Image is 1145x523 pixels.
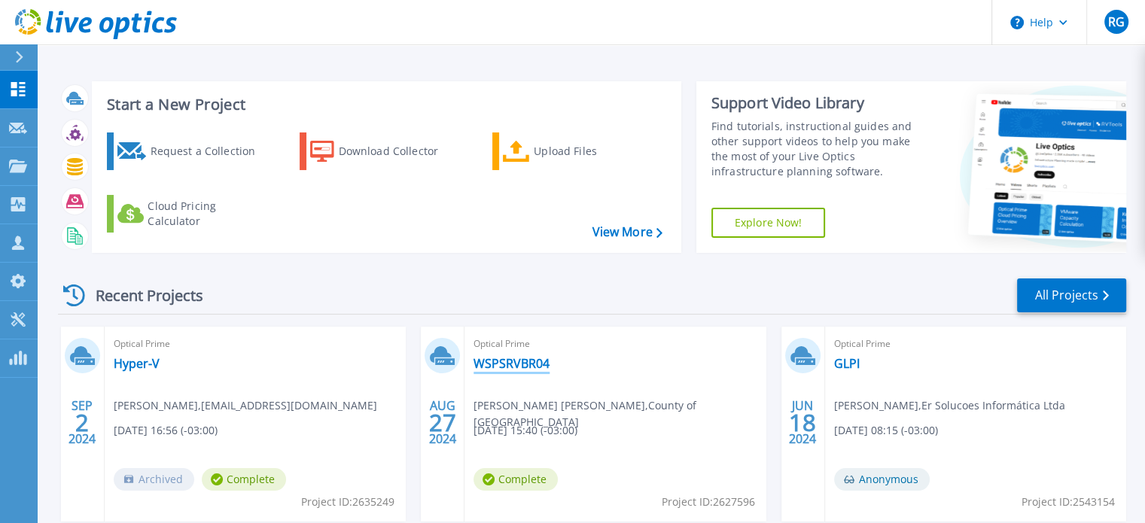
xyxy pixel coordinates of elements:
[711,93,927,113] div: Support Video Library
[834,336,1117,352] span: Optical Prime
[150,136,270,166] div: Request a Collection
[474,397,766,430] span: [PERSON_NAME] [PERSON_NAME] , County of [GEOGRAPHIC_DATA]
[834,422,938,439] span: [DATE] 08:15 (-03:00)
[534,136,654,166] div: Upload Files
[492,132,660,170] a: Upload Files
[429,416,456,429] span: 27
[1017,278,1126,312] a: All Projects
[474,336,757,352] span: Optical Prime
[114,468,194,491] span: Archived
[107,132,275,170] a: Request a Collection
[114,397,377,414] span: [PERSON_NAME] , [EMAIL_ADDRESS][DOMAIN_NAME]
[662,494,755,510] span: Project ID: 2627596
[58,277,224,314] div: Recent Projects
[68,395,96,450] div: SEP 2024
[107,96,662,113] h3: Start a New Project
[711,119,927,179] div: Find tutorials, instructional guides and other support videos to help you make the most of your L...
[474,356,550,371] a: WSPSRVBR04
[1022,494,1115,510] span: Project ID: 2543154
[474,468,558,491] span: Complete
[107,195,275,233] a: Cloud Pricing Calculator
[339,136,459,166] div: Download Collector
[75,416,89,429] span: 2
[300,132,467,170] a: Download Collector
[474,422,577,439] span: [DATE] 15:40 (-03:00)
[428,395,457,450] div: AUG 2024
[301,494,394,510] span: Project ID: 2635249
[788,395,817,450] div: JUN 2024
[202,468,286,491] span: Complete
[114,356,160,371] a: Hyper-V
[834,356,860,371] a: GLPI
[114,336,397,352] span: Optical Prime
[1107,16,1124,28] span: RG
[834,397,1065,414] span: [PERSON_NAME] , Er Solucoes Informática Ltda
[711,208,826,238] a: Explore Now!
[789,416,816,429] span: 18
[834,468,930,491] span: Anonymous
[148,199,268,229] div: Cloud Pricing Calculator
[592,225,662,239] a: View More
[114,422,218,439] span: [DATE] 16:56 (-03:00)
